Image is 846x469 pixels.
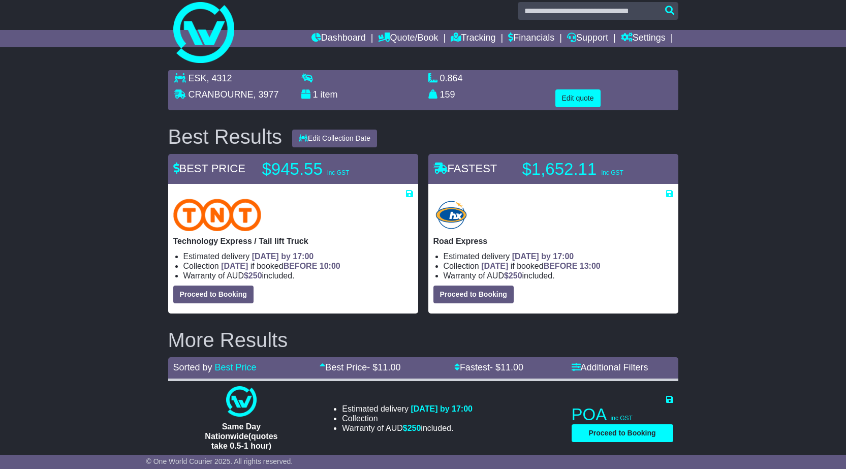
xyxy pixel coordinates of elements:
span: [DATE] [481,262,508,270]
a: Financials [508,30,554,47]
img: TNT Domestic: Technology Express / Tail lift Truck [173,199,262,231]
button: Edit quote [555,89,601,107]
span: 1 [313,89,318,100]
span: [DATE] by 17:00 [252,252,314,261]
p: $945.55 [262,159,389,179]
span: [DATE] [221,262,248,270]
a: Fastest- $11.00 [454,362,523,372]
span: if booked [481,262,600,270]
span: 250 [509,271,522,280]
button: Edit Collection Date [292,130,377,147]
div: Best Results [163,126,288,148]
span: CRANBOURNE [189,89,254,100]
span: , 4312 [207,73,232,83]
span: $ [403,424,421,432]
span: inc GST [327,169,349,176]
span: inc GST [611,415,633,422]
span: ESK [189,73,207,83]
span: [DATE] by 17:00 [512,252,574,261]
span: 159 [440,89,455,100]
a: Dashboard [311,30,366,47]
span: $ [244,271,262,280]
li: Warranty of AUD included. [183,271,413,280]
a: Additional Filters [572,362,648,372]
a: Tracking [451,30,495,47]
span: 10:00 [320,262,340,270]
span: if booked [221,262,340,270]
span: 13:00 [580,262,601,270]
span: Same Day Nationwide(quotes take 0.5-1 hour) [205,422,277,450]
a: Best Price [215,362,257,372]
li: Collection [183,261,413,271]
li: Estimated delivery [444,252,673,261]
span: , 3977 [254,89,279,100]
span: 11.00 [500,362,523,372]
li: Collection [342,414,473,423]
li: Collection [444,261,673,271]
li: Estimated delivery [342,404,473,414]
a: Best Price- $11.00 [320,362,400,372]
span: 11.00 [378,362,400,372]
span: BEST PRICE [173,162,245,175]
li: Warranty of AUD included. [342,423,473,433]
span: BEFORE [544,262,578,270]
span: inc GST [601,169,623,176]
span: 250 [248,271,262,280]
span: BEFORE [284,262,318,270]
span: Sorted by [173,362,212,372]
span: $ [504,271,522,280]
img: One World Courier: Same Day Nationwide(quotes take 0.5-1 hour) [226,386,257,417]
span: - $ [367,362,400,372]
p: $1,652.11 [522,159,649,179]
button: Proceed to Booking [433,286,514,303]
span: 0.864 [440,73,463,83]
button: Proceed to Booking [572,424,673,442]
span: FASTEST [433,162,497,175]
a: Settings [621,30,666,47]
span: 250 [408,424,421,432]
button: Proceed to Booking [173,286,254,303]
p: Technology Express / Tail lift Truck [173,236,413,246]
h2: More Results [168,329,678,351]
a: Support [567,30,608,47]
img: Hunter Express: Road Express [433,199,469,231]
li: Estimated delivery [183,252,413,261]
span: [DATE] by 17:00 [411,404,473,413]
a: Quote/Book [378,30,438,47]
p: POA [572,404,673,425]
span: - $ [490,362,523,372]
li: Warranty of AUD included. [444,271,673,280]
span: © One World Courier 2025. All rights reserved. [146,457,293,465]
p: Road Express [433,236,673,246]
span: item [321,89,338,100]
